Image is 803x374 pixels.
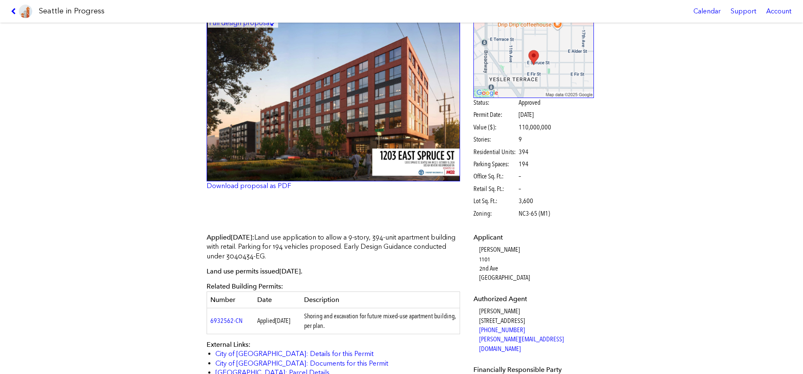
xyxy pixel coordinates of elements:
[519,123,551,132] span: 110,000,000
[473,233,594,242] dt: Applicant
[519,172,521,181] span: –
[301,291,460,308] th: Description
[207,233,460,261] p: Land use application to allow a 9-story, 394-unit apartment building with retail. Parking for 194...
[479,335,564,352] a: [PERSON_NAME][EMAIL_ADDRESS][DOMAIN_NAME]
[473,209,517,218] span: Zoning:
[207,267,460,276] p: Land use permits issued .
[473,123,517,132] span: Value ($):
[473,294,594,304] dt: Authorized Agent
[519,111,534,119] span: [DATE]
[208,18,278,28] figcaption: Full design proposal
[231,233,252,241] span: [DATE]
[519,184,521,193] span: –
[39,6,105,16] h1: Seattle in Progress
[207,340,251,348] span: External Links:
[207,291,254,308] th: Number
[210,317,243,325] a: 6932562-CN
[215,359,388,367] a: City of [GEOGRAPHIC_DATA]: Documents for this Permit
[473,160,517,169] span: Parking Spaces:
[473,98,517,107] span: Status:
[519,196,533,206] span: 3,600
[207,17,460,182] img: 1.jpg
[473,110,517,119] span: Permit Date:
[473,135,517,144] span: Stories:
[207,17,460,182] a: Full design proposal
[473,17,594,98] img: staticmap
[19,5,32,18] img: favicon-96x96.png
[254,291,301,308] th: Date
[473,184,517,193] span: Retail Sq. Ft.:
[519,209,550,218] span: NC3-65 (M1)
[301,308,460,334] td: Shoring and excavation for future mixed-use apartment building, per plan.
[254,308,301,334] td: Applied
[473,172,517,181] span: Office Sq. Ft.:
[279,267,301,275] span: [DATE]
[519,147,529,157] span: 394
[207,282,283,290] span: Related Building Permits:
[479,307,594,353] dd: [PERSON_NAME] [STREET_ADDRESS]
[207,182,291,190] a: Download proposal as PDF
[473,147,517,157] span: Residential Units:
[479,326,525,334] a: [PHONE_NUMBER]
[207,233,254,241] span: Applied :
[519,160,529,169] span: 194
[275,317,290,325] span: [DATE]
[519,135,522,144] span: 9
[473,196,517,206] span: Lot Sq. Ft.:
[519,98,540,107] span: Approved
[215,350,373,358] a: City of [GEOGRAPHIC_DATA]: Details for this Permit
[479,245,594,283] dd: [PERSON_NAME] 1101 2nd Ave [GEOGRAPHIC_DATA]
